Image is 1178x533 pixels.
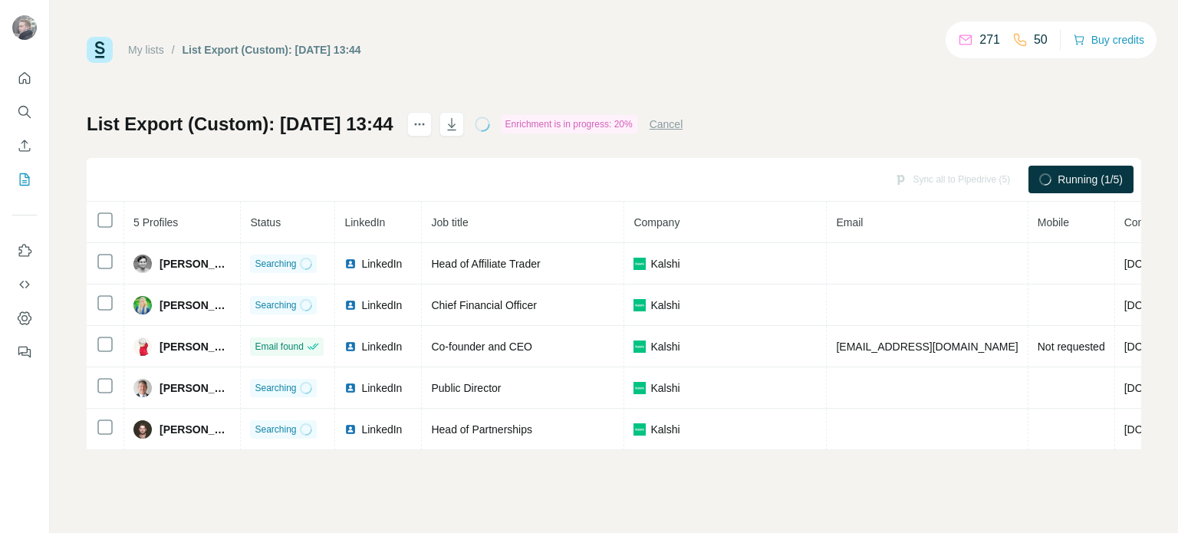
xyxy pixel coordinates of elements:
span: Kalshi [650,380,679,396]
span: Searching [255,423,296,436]
span: Searching [255,257,296,271]
span: Co-founder and CEO [431,341,532,353]
span: LinkedIn [361,298,402,313]
button: Use Surfe on LinkedIn [12,237,37,265]
span: Public Director [431,382,501,394]
img: Avatar [133,420,152,439]
img: LinkedIn logo [344,423,357,436]
span: Kalshi [650,256,679,271]
span: LinkedIn [361,380,402,396]
button: Buy credits [1073,29,1144,51]
button: Search [12,98,37,126]
span: Job title [431,216,468,229]
img: company-logo [633,341,646,353]
span: Kalshi [650,422,679,437]
a: My lists [128,44,164,56]
span: Head of Partnerships [431,423,532,436]
span: [PERSON_NAME] [160,339,231,354]
img: Avatar [133,337,152,356]
img: LinkedIn logo [344,382,357,394]
span: Chief Financial Officer [431,299,536,311]
img: LinkedIn logo [344,258,357,270]
p: 50 [1034,31,1048,49]
button: Feedback [12,338,37,366]
button: Dashboard [12,304,37,332]
span: [PERSON_NAME] [160,298,231,313]
span: [EMAIL_ADDRESS][DOMAIN_NAME] [836,341,1018,353]
span: [PERSON_NAME] [160,422,231,437]
span: Company [633,216,679,229]
button: Quick start [12,64,37,92]
span: Searching [255,298,296,312]
span: 5 Profiles [133,216,178,229]
span: Kalshi [650,298,679,313]
span: LinkedIn [344,216,385,229]
h1: List Export (Custom): [DATE] 13:44 [87,112,393,137]
button: Enrich CSV [12,132,37,160]
img: Avatar [133,379,152,397]
button: Cancel [650,117,683,132]
img: company-logo [633,382,646,394]
img: company-logo [633,423,646,436]
button: My lists [12,166,37,193]
img: Avatar [133,296,152,314]
img: LinkedIn logo [344,341,357,353]
span: Mobile [1038,216,1069,229]
span: Searching [255,381,296,395]
span: LinkedIn [361,422,402,437]
span: [PERSON_NAME] [160,256,231,271]
div: Enrichment is in progress: 20% [501,115,637,133]
span: Email [836,216,863,229]
img: Surfe Logo [87,37,113,63]
img: Avatar [12,15,37,40]
span: Email found [255,340,303,354]
img: company-logo [633,299,646,311]
span: Running (1/5) [1058,172,1123,187]
button: Use Surfe API [12,271,37,298]
span: Head of Affiliate Trader [431,258,540,270]
span: LinkedIn [361,339,402,354]
span: [PERSON_NAME] [160,380,231,396]
img: LinkedIn logo [344,299,357,311]
span: Status [250,216,281,229]
span: LinkedIn [361,256,402,271]
img: company-logo [633,258,646,270]
button: actions [407,112,432,137]
span: Not requested [1038,341,1105,353]
p: 271 [979,31,1000,49]
li: / [172,42,175,58]
div: List Export (Custom): [DATE] 13:44 [183,42,361,58]
span: Kalshi [650,339,679,354]
img: Avatar [133,255,152,273]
